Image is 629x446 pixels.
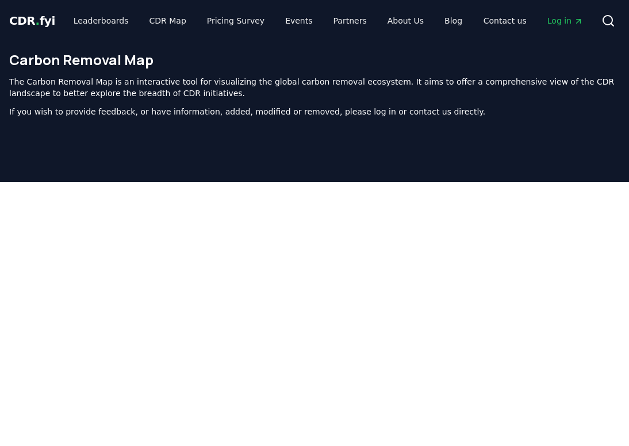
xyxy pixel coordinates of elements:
a: CDR.fyi [9,13,55,29]
p: The Carbon Removal Map is an interactive tool for visualizing the global carbon removal ecosystem... [9,76,620,99]
a: CDR Map [140,10,195,31]
a: Blog [435,10,471,31]
p: If you wish to provide feedback, or have information, added, modified or removed, please log in o... [9,106,620,117]
nav: Main [474,10,592,31]
span: CDR fyi [9,14,55,28]
a: Contact us [474,10,536,31]
span: . [36,14,40,28]
a: Partners [324,10,376,31]
nav: Main [64,10,471,31]
a: About Us [378,10,433,31]
h1: Carbon Removal Map [9,51,620,69]
a: Events [276,10,321,31]
span: Log in [547,15,583,26]
a: Log in [538,10,592,31]
a: Leaderboards [64,10,138,31]
a: Pricing Survey [198,10,274,31]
